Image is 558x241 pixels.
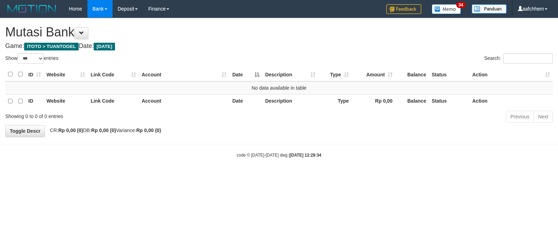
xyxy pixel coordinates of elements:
th: Status [429,68,470,81]
img: Feedback.jpg [386,4,421,14]
th: Account: activate to sort column ascending [139,68,229,81]
th: Type: activate to sort column ascending [318,68,352,81]
div: Showing 0 to 0 of 0 entries [5,110,227,120]
strong: [DATE] 12:29:34 [290,153,321,158]
th: Account [139,94,229,108]
a: Toggle Descr [5,125,45,137]
strong: Rp 0,00 (0) [136,128,161,133]
span: ITOTO > TUANTOGEL [24,43,79,50]
img: panduan.png [472,4,507,14]
th: Description [262,94,318,108]
span: CR: DB: Variance: [46,128,161,133]
small: code © [DATE]-[DATE] dwg | [237,153,321,158]
th: Balance [395,68,429,81]
img: MOTION_logo.png [5,4,58,14]
th: Action: activate to sort column ascending [470,68,553,81]
th: ID: activate to sort column ascending [26,68,44,81]
th: Status [429,94,470,108]
th: Balance [395,94,429,108]
strong: Rp 0,00 (0) [91,128,116,133]
th: Date: activate to sort column descending [229,68,262,81]
h4: Game: Date: [5,43,553,50]
label: Search: [484,53,553,64]
th: Website: activate to sort column ascending [44,68,88,81]
th: Amount: activate to sort column ascending [352,68,395,81]
h1: Mutasi Bank [5,25,553,39]
th: Link Code: activate to sort column ascending [88,68,139,81]
th: Date [229,94,262,108]
input: Search: [503,53,553,64]
th: Action [470,94,553,108]
th: ID [26,94,44,108]
th: Type [318,94,352,108]
strong: Rp 0,00 (0) [58,128,83,133]
th: Website [44,94,88,108]
select: Showentries [17,53,44,64]
th: Description: activate to sort column ascending [262,68,318,81]
th: Link Code [88,94,139,108]
td: No data available in table [5,81,553,95]
a: Previous [506,111,534,123]
a: Next [534,111,553,123]
label: Show entries [5,53,58,64]
span: [DATE] [94,43,115,50]
th: Rp 0,00 [352,94,395,108]
span: 34 [456,2,466,8]
img: Button%20Memo.svg [432,4,461,14]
